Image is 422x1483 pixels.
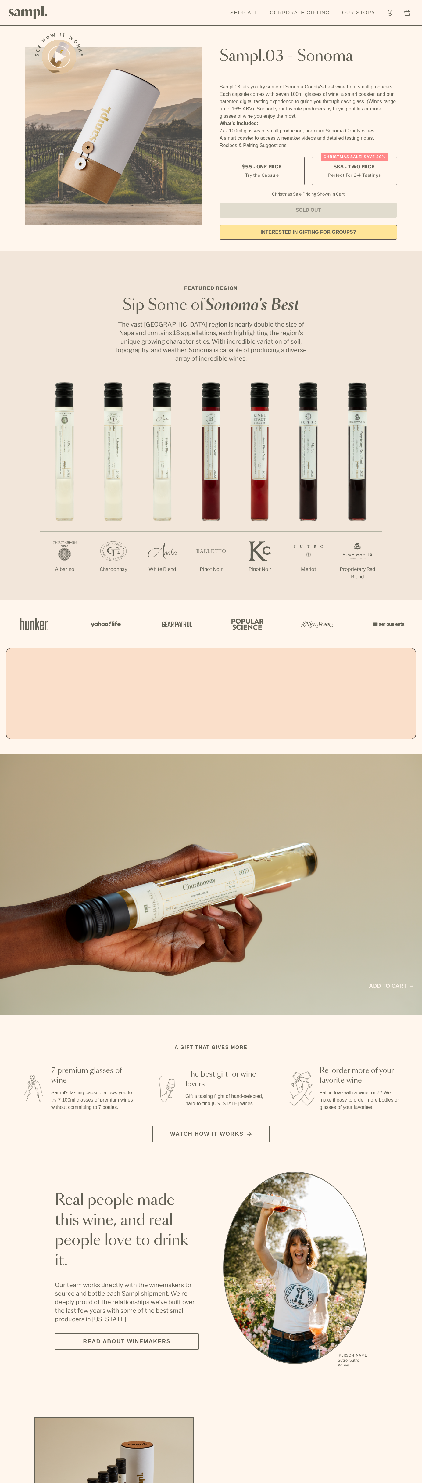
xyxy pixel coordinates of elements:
p: Pinot Noir [187,566,235,573]
p: Our team works directly with the winemakers to source and bottle each Sampl shipment. We’re deepl... [55,1281,199,1323]
a: interested in gifting for groups? [220,225,397,240]
li: 7x - 100ml glasses of small production, premium Sonoma County wines [220,127,397,135]
img: Artboard_6_04f9a106-072f-468a-bdd7-f11783b05722_x450.png [87,611,123,637]
p: Proprietary Red Blend [333,566,382,580]
p: Pinot Noir [235,566,284,573]
a: Corporate Gifting [267,6,333,20]
button: Sold Out [220,203,397,218]
img: Artboard_7_5b34974b-f019-449e-91fb-745f8d0877ee_x450.png [370,611,406,637]
img: Artboard_3_0b291449-6e8c-4d07-b2c2-3f3601a19cd1_x450.png [299,611,335,637]
li: Recipes & Pairing Suggestions [220,142,397,149]
h1: Sampl.03 - Sonoma [220,47,397,66]
p: White Blend [138,566,187,573]
li: 3 / 7 [138,382,187,593]
li: Christmas Sale Pricing Shown In Cart [269,191,348,197]
img: Artboard_4_28b4d326-c26e-48f9-9c80-911f17d6414e_x450.png [228,611,265,637]
h2: A gift that gives more [175,1044,248,1051]
li: 1 / 7 [40,382,89,593]
img: Artboard_5_7fdae55a-36fd-43f7-8bfd-f74a06a2878e_x450.png [157,611,194,637]
p: Albarino [40,566,89,573]
p: Featured Region [113,285,309,292]
h3: Re-order more of your favorite wine [320,1066,402,1085]
a: Our Story [339,6,378,20]
p: Fall in love with a wine, or 7? We make it easy to order more bottles or glasses of your favorites. [320,1089,402,1111]
span: $55 - One Pack [242,164,282,170]
img: Sampl.03 - Sonoma [25,47,202,225]
a: Add to cart [369,982,413,990]
li: 7 / 7 [333,382,382,600]
li: 2 / 7 [89,382,138,593]
li: A smart coaster to access winemaker videos and detailed tasting notes. [220,135,397,142]
p: [PERSON_NAME] Sutro, Sutro Wines [338,1353,367,1368]
p: Gift a tasting flight of hand-selected, hard-to-find [US_STATE] wines. [185,1093,268,1107]
div: Christmas SALE! Save 20% [321,153,388,161]
li: 4 / 7 [187,382,235,593]
li: 6 / 7 [284,382,333,593]
span: $88 - Two Pack [334,164,375,170]
div: slide 1 [223,1172,367,1368]
button: See how it works [42,40,76,74]
small: Perfect For 2-4 Tastings [328,172,381,178]
a: Shop All [227,6,261,20]
h3: 7 premium glasses of wine [51,1066,134,1085]
button: Watch how it works [152,1126,270,1142]
p: Merlot [284,566,333,573]
div: Sampl.03 lets you try some of Sonoma County's best wine from small producers. Each capsule comes ... [220,83,397,120]
p: Chardonnay [89,566,138,573]
img: Sampl logo [9,6,48,19]
small: Try the Capsule [245,172,279,178]
p: Sampl's tasting capsule allows you to try 7 100ml glasses of premium wines without committing to ... [51,1089,134,1111]
h2: Real people made this wine, and real people love to drink it. [55,1190,199,1271]
em: Sonoma's Best [205,298,300,313]
ul: carousel [223,1172,367,1368]
h2: Sip Some of [113,298,309,313]
strong: What’s Included: [220,121,258,126]
a: Read about Winemakers [55,1333,199,1350]
h3: The best gift for wine lovers [185,1070,268,1089]
li: 5 / 7 [235,382,284,593]
img: Artboard_1_c8cd28af-0030-4af1-819c-248e302c7f06_x450.png [16,611,52,637]
p: The vast [GEOGRAPHIC_DATA] region is nearly double the size of Napa and contains 18 appellations,... [113,320,309,363]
